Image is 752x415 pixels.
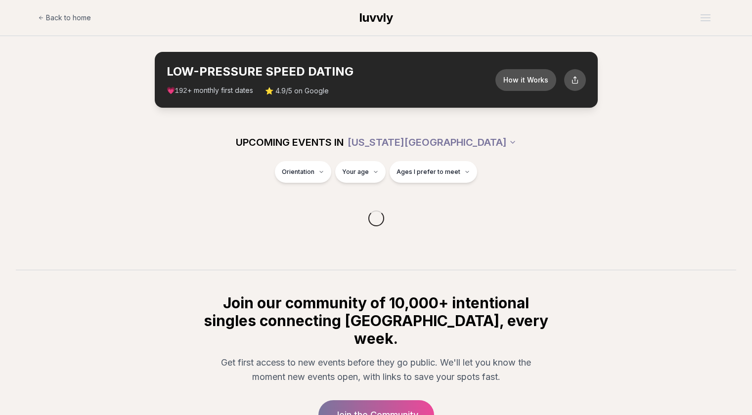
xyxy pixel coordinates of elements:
[397,168,460,176] span: Ages I prefer to meet
[46,13,91,23] span: Back to home
[495,69,556,91] button: How it Works
[348,131,517,153] button: [US_STATE][GEOGRAPHIC_DATA]
[390,161,477,183] button: Ages I prefer to meet
[359,10,393,25] span: luvvly
[335,161,386,183] button: Your age
[282,168,314,176] span: Orientation
[167,85,253,96] span: 💗 + monthly first dates
[236,135,344,149] span: UPCOMING EVENTS IN
[167,64,495,80] h2: LOW-PRESSURE SPEED DATING
[697,10,714,25] button: Open menu
[342,168,369,176] span: Your age
[210,355,542,384] p: Get first access to new events before they go public. We'll let you know the moment new events op...
[202,294,550,347] h2: Join our community of 10,000+ intentional singles connecting [GEOGRAPHIC_DATA], every week.
[265,86,329,96] span: ⭐ 4.9/5 on Google
[275,161,331,183] button: Orientation
[359,10,393,26] a: luvvly
[38,8,91,28] a: Back to home
[175,87,187,95] span: 192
